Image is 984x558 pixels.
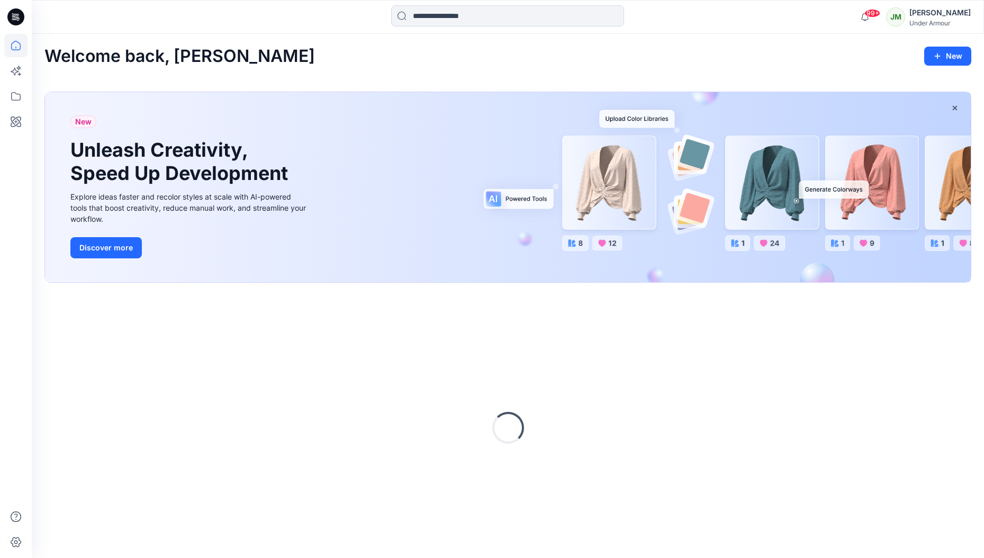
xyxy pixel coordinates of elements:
[886,7,905,26] div: JM
[70,139,293,184] h1: Unleash Creativity, Speed Up Development
[909,6,971,19] div: [PERSON_NAME]
[44,47,315,66] h2: Welcome back, [PERSON_NAME]
[70,237,309,258] a: Discover more
[909,19,971,27] div: Under Armour
[70,237,142,258] button: Discover more
[864,9,880,17] span: 99+
[75,115,92,128] span: New
[924,47,971,66] button: New
[70,191,309,224] div: Explore ideas faster and recolor styles at scale with AI-powered tools that boost creativity, red...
